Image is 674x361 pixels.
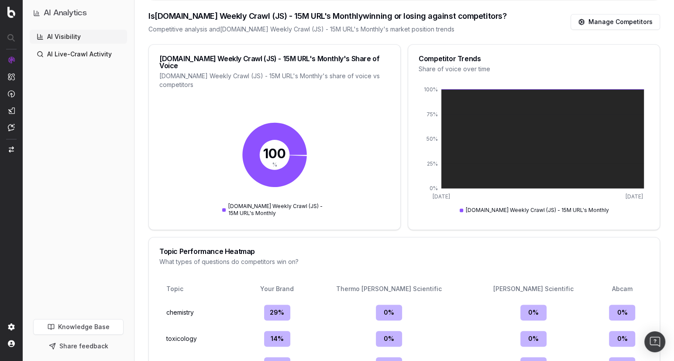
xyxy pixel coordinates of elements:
tspan: 75% [426,111,438,117]
div: Thermo [PERSON_NAME] Scientific [313,285,465,293]
div: Share of voice over time [419,65,649,73]
img: Botify logo [7,7,15,18]
div: 14 % [264,331,290,347]
img: My account [8,340,15,347]
div: 0 % [609,305,635,320]
a: AI Visibility [30,30,127,44]
img: Assist [8,124,15,131]
div: Topic [166,285,194,293]
h1: AI Analytics [44,7,87,19]
img: Switch project [9,146,14,153]
div: 0 % [376,331,402,347]
img: Studio [8,107,15,114]
div: [DOMAIN_NAME] Weekly Crawl (JS) - 15M URL's Monthly [460,207,609,214]
div: [DOMAIN_NAME] Weekly Crawl (JS) - 15M URL's Monthly's Share of Voice [159,55,390,69]
img: Intelligence [8,73,15,80]
div: Open Intercom Messenger [644,331,665,352]
img: Setting [8,323,15,330]
div: Abcam [602,285,642,293]
div: [PERSON_NAME] Scientific [475,285,592,293]
div: What types of questions do competitors win on? [159,257,649,266]
div: 0 % [520,305,547,320]
div: Topic Performance Heatmap [159,248,649,255]
tspan: 100% [424,86,438,92]
div: 0 % [376,305,402,320]
button: AI Analytics [33,7,124,19]
div: Is [DOMAIN_NAME] Weekly Crawl (JS) - 15M URL's Monthly winning or losing against competitors? [148,10,506,22]
img: Analytics [8,56,15,63]
tspan: 50% [426,135,438,142]
button: Share feedback [33,338,124,354]
td: toxicology [163,327,245,350]
tspan: 100 [263,146,286,161]
tspan: % [272,161,277,168]
div: Your Brand [252,285,302,293]
div: 0 % [609,331,635,347]
div: [DOMAIN_NAME] Weekly Crawl (JS) - 15M URL's Monthly [222,203,331,217]
div: Competitor Trends [419,55,649,62]
tspan: 25% [427,160,438,167]
tspan: 0% [430,185,438,191]
div: 0 % [520,331,547,347]
a: AI Live-Crawl Activity [30,47,127,61]
a: Manage Competitors [571,14,660,30]
a: Knowledge Base [33,319,124,335]
img: Activation [8,90,15,97]
tspan: [DATE] [433,193,450,199]
div: [DOMAIN_NAME] Weekly Crawl (JS) - 15M URL's Monthly's share of voice vs competitors [159,72,390,89]
td: chemistry [163,301,245,324]
div: Competitive analysis and [DOMAIN_NAME] Weekly Crawl (JS) - 15M URL's Monthly 's market position t... [148,25,506,34]
tspan: [DATE] [626,193,643,199]
div: 29 % [264,305,290,320]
